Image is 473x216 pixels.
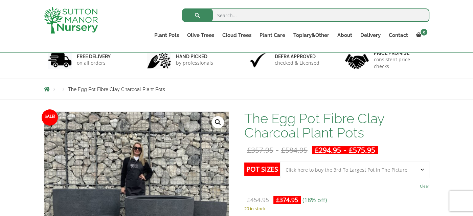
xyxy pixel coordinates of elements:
[42,109,58,126] span: Sale!
[312,146,378,154] ins: -
[276,196,298,204] bdi: 374.95
[281,145,285,155] span: £
[77,60,111,66] p: on all orders
[349,145,375,155] bdi: 575.95
[247,196,269,204] bdi: 454.95
[246,51,270,69] img: 3.jpg
[247,145,251,155] span: £
[275,60,319,66] p: checked & Licensed
[147,51,171,69] img: 2.jpg
[182,8,429,22] input: Search...
[44,7,98,34] img: logo
[349,145,353,155] span: £
[412,30,429,40] a: 0
[356,30,385,40] a: Delivery
[281,145,308,155] bdi: 584.95
[244,146,310,154] del: -
[247,145,273,155] bdi: 357.95
[247,196,250,204] span: £
[77,53,111,60] h6: FREE DELIVERY
[315,145,319,155] span: £
[44,86,429,92] nav: Breadcrumbs
[345,50,369,70] img: 4.jpg
[302,196,327,204] span: (18% off)
[48,51,72,69] img: 1.jpg
[183,30,218,40] a: Olive Trees
[289,30,333,40] a: Topiary&Other
[244,163,280,176] label: Pot Sizes
[275,53,319,60] h6: Defra approved
[276,196,279,204] span: £
[212,116,224,128] a: View full-screen image gallery
[150,30,183,40] a: Plant Pots
[374,56,425,70] p: consistent price checks
[420,181,429,191] a: Clear options
[244,111,429,140] h1: The Egg Pot Fibre Clay Charcoal Plant Pots
[68,87,165,92] span: The Egg Pot Fibre Clay Charcoal Plant Pots
[255,30,289,40] a: Plant Care
[176,53,213,60] h6: hand picked
[218,30,255,40] a: Cloud Trees
[374,50,425,56] h6: Price promise
[333,30,356,40] a: About
[315,145,341,155] bdi: 294.95
[244,204,429,213] p: 20 in stock
[176,60,213,66] p: by professionals
[385,30,412,40] a: Contact
[421,29,427,36] span: 0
